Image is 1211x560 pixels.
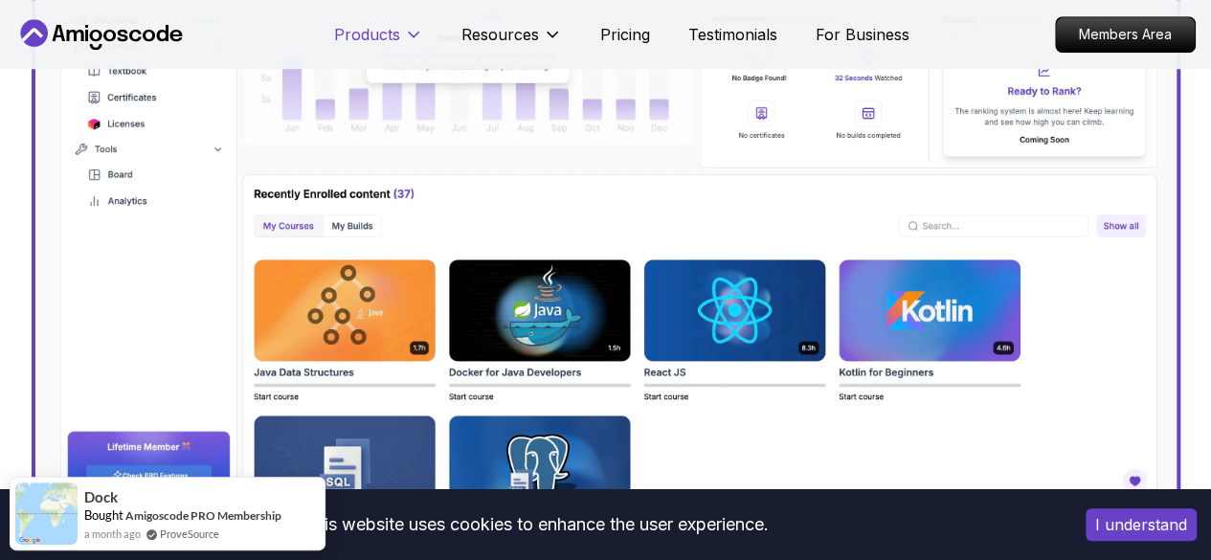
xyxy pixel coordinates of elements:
a: Pricing [600,23,650,46]
button: Resources [461,23,562,61]
a: For Business [816,23,909,46]
a: ProveSource [160,526,219,542]
p: Members Area [1056,17,1195,52]
p: Resources [461,23,539,46]
span: a month ago [84,526,141,542]
a: Members Area [1055,16,1196,53]
a: Testimonials [688,23,777,46]
img: provesource social proof notification image [15,482,78,545]
button: Products [334,23,423,61]
div: This website uses cookies to enhance the user experience. [14,504,1057,546]
button: Accept cookies [1086,508,1197,541]
a: Amigoscode PRO Membership [125,508,281,523]
span: Bought [84,507,123,523]
p: Products [334,23,400,46]
span: Dock [84,489,118,505]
